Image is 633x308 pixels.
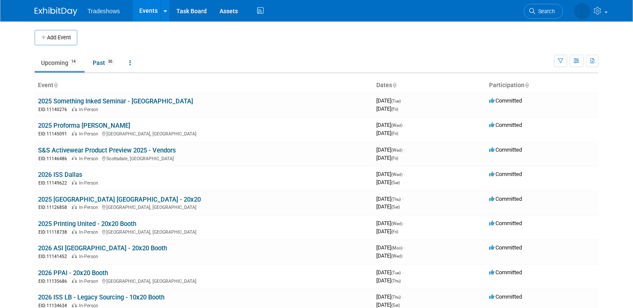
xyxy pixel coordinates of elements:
[376,147,405,153] span: [DATE]
[69,59,78,65] span: 14
[38,244,167,252] a: 2026 ASI [GEOGRAPHIC_DATA] - 20x20 Booth
[376,155,398,161] span: [DATE]
[88,8,120,15] span: Tradeshows
[38,254,70,259] span: EID: 11141452
[402,97,403,104] span: -
[391,172,402,177] span: (Wed)
[376,293,403,300] span: [DATE]
[72,156,77,160] img: In-Person Event
[376,106,398,112] span: [DATE]
[486,78,598,93] th: Participation
[38,230,70,235] span: EID: 11118738
[404,171,405,177] span: -
[38,196,201,203] a: 2025 [GEOGRAPHIC_DATA] [GEOGRAPHIC_DATA] - 20x20
[489,293,522,300] span: Committed
[35,30,77,45] button: Add Event
[38,107,70,112] span: EID: 11140276
[391,197,401,202] span: (Thu)
[402,293,403,300] span: -
[72,229,77,234] img: In-Person Event
[35,7,77,16] img: ExhibitDay
[35,78,373,93] th: Event
[391,156,398,161] span: (Fri)
[53,82,58,88] a: Sort by Event Name
[38,132,70,136] span: EID: 11145091
[38,293,164,301] a: 2026 ISS LB - Legacy Sourcing - 10x20 Booth
[391,99,401,103] span: (Tue)
[574,3,590,19] img: Linda Yilmazian
[489,244,522,251] span: Committed
[391,229,398,234] span: (Fri)
[38,228,369,235] div: [GEOGRAPHIC_DATA], [GEOGRAPHIC_DATA]
[525,82,529,88] a: Sort by Participation Type
[404,122,405,128] span: -
[402,196,403,202] span: -
[79,229,101,235] span: In-Person
[376,228,398,235] span: [DATE]
[489,220,522,226] span: Committed
[38,203,369,211] div: [GEOGRAPHIC_DATA], [GEOGRAPHIC_DATA]
[376,220,405,226] span: [DATE]
[391,254,402,258] span: (Wed)
[489,269,522,276] span: Committed
[38,269,108,277] a: 2026 PPAI - 20x20 Booth
[524,4,563,19] a: Search
[38,205,70,210] span: EID: 11126858
[38,171,82,179] a: 2026 ISS Dallas
[376,252,402,259] span: [DATE]
[391,303,400,308] span: (Sat)
[535,8,555,15] span: Search
[38,279,70,284] span: EID: 11135686
[72,205,77,209] img: In-Person Event
[404,244,405,251] span: -
[391,295,401,299] span: (Thu)
[376,122,405,128] span: [DATE]
[376,302,400,308] span: [DATE]
[79,279,101,284] span: In-Person
[391,107,398,111] span: (Fri)
[38,122,130,129] a: 2025 Proforma [PERSON_NAME]
[79,254,101,259] span: In-Person
[376,130,398,136] span: [DATE]
[489,196,522,202] span: Committed
[35,55,85,71] a: Upcoming14
[38,147,176,154] a: S&S Activewear Product Preview 2025 - Vendors
[376,179,400,185] span: [DATE]
[376,277,401,284] span: [DATE]
[376,203,400,210] span: [DATE]
[391,246,402,250] span: (Mon)
[79,156,101,161] span: In-Person
[79,107,101,112] span: In-Person
[392,82,396,88] a: Sort by Start Date
[391,221,402,226] span: (Wed)
[38,130,369,137] div: [GEOGRAPHIC_DATA], [GEOGRAPHIC_DATA]
[489,122,522,128] span: Committed
[376,244,405,251] span: [DATE]
[391,180,400,185] span: (Sat)
[376,269,403,276] span: [DATE]
[38,156,70,161] span: EID: 11146486
[38,181,70,185] span: EID: 11149622
[391,131,398,136] span: (Fri)
[376,196,403,202] span: [DATE]
[391,270,401,275] span: (Tue)
[38,155,369,162] div: Scottsdale, [GEOGRAPHIC_DATA]
[391,148,402,153] span: (Wed)
[72,131,77,135] img: In-Person Event
[402,269,403,276] span: -
[72,303,77,307] img: In-Person Event
[38,220,136,228] a: 2025 Printing United - 20x20 Booth
[391,123,402,128] span: (Wed)
[391,279,401,283] span: (Thu)
[79,180,101,186] span: In-Person
[72,107,77,111] img: In-Person Event
[72,254,77,258] img: In-Person Event
[72,180,77,185] img: In-Person Event
[38,277,369,285] div: [GEOGRAPHIC_DATA], [GEOGRAPHIC_DATA]
[79,205,101,210] span: In-Person
[489,97,522,104] span: Committed
[38,97,193,105] a: 2025 Something Inked Seminar - [GEOGRAPHIC_DATA]
[376,171,405,177] span: [DATE]
[489,171,522,177] span: Committed
[79,131,101,137] span: In-Person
